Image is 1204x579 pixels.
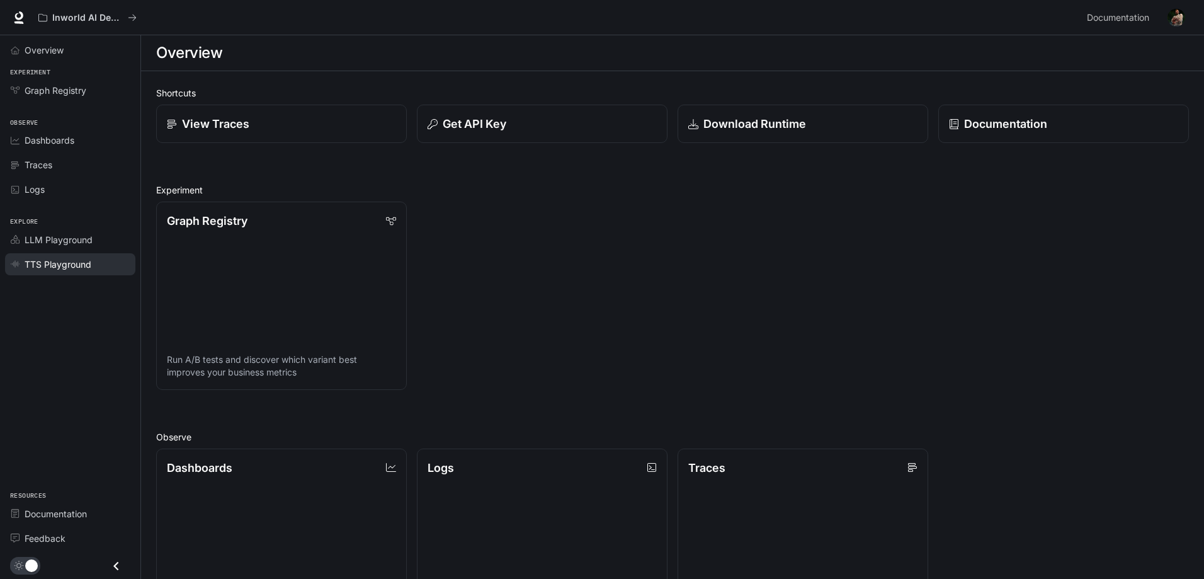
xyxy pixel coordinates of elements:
[25,233,93,246] span: LLM Playground
[1167,9,1185,26] img: User avatar
[33,5,142,30] button: All workspaces
[156,86,1189,100] h2: Shortcuts
[25,43,64,57] span: Overview
[5,527,135,549] a: Feedback
[1164,5,1189,30] button: User avatar
[5,253,135,275] a: TTS Playground
[25,158,52,171] span: Traces
[167,212,247,229] p: Graph Registry
[182,115,249,132] p: View Traces
[156,202,407,390] a: Graph RegistryRun A/B tests and discover which variant best improves your business metrics
[443,115,506,132] p: Get API Key
[25,258,91,271] span: TTS Playground
[678,105,928,143] a: Download Runtime
[25,183,45,196] span: Logs
[5,178,135,200] a: Logs
[688,459,725,476] p: Traces
[5,129,135,151] a: Dashboards
[5,79,135,101] a: Graph Registry
[938,105,1189,143] a: Documentation
[5,39,135,61] a: Overview
[167,353,396,379] p: Run A/B tests and discover which variant best improves your business metrics
[156,430,1189,444] h2: Observe
[167,459,232,476] p: Dashboards
[25,558,38,572] span: Dark mode toggle
[1087,10,1149,26] span: Documentation
[1082,5,1159,30] a: Documentation
[417,105,667,143] button: Get API Key
[25,84,86,97] span: Graph Registry
[156,40,222,66] h1: Overview
[5,154,135,176] a: Traces
[102,553,130,579] button: Close drawer
[25,507,87,520] span: Documentation
[156,105,407,143] a: View Traces
[156,183,1189,197] h2: Experiment
[52,13,123,23] p: Inworld AI Demos
[25,134,74,147] span: Dashboards
[964,115,1047,132] p: Documentation
[703,115,806,132] p: Download Runtime
[5,503,135,525] a: Documentation
[5,229,135,251] a: LLM Playground
[428,459,454,476] p: Logs
[25,532,65,545] span: Feedback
